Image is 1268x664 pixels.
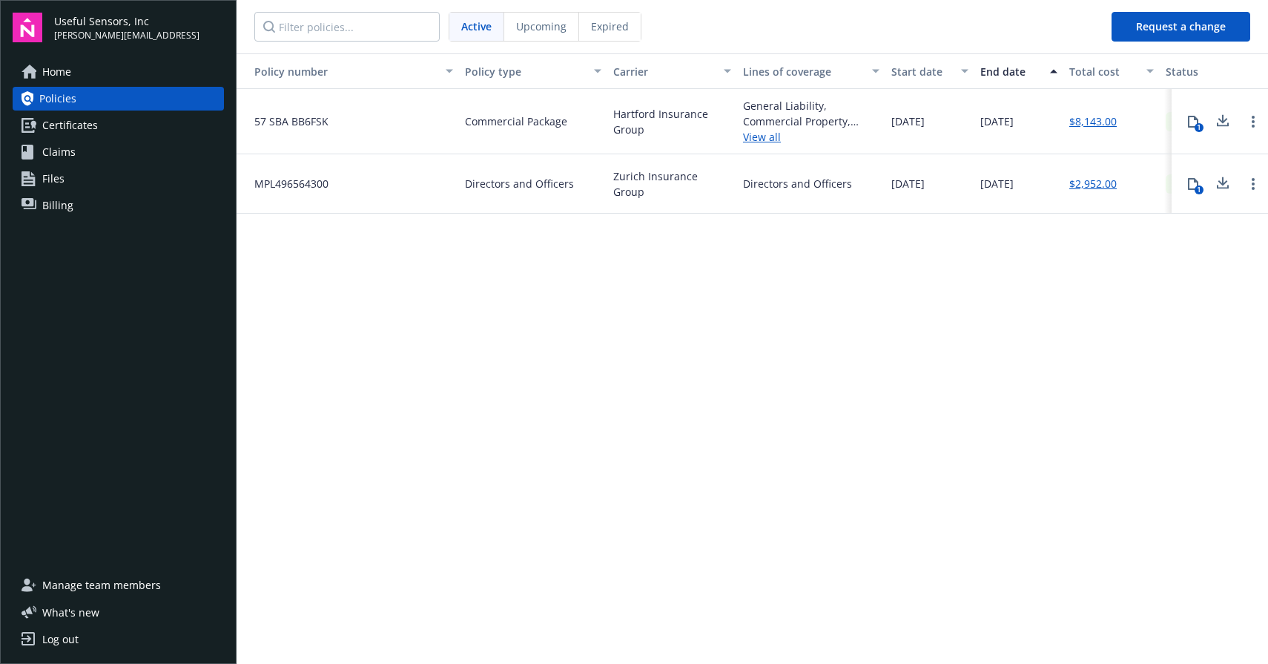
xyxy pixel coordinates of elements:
[54,13,224,42] button: Useful Sensors, Inc[PERSON_NAME][EMAIL_ADDRESS]
[1112,12,1250,42] button: Request a change
[465,176,574,191] span: Directors and Officers
[1063,53,1160,89] button: Total cost
[13,605,123,620] button: What's new
[254,12,440,42] input: Filter policies...
[743,64,863,79] div: Lines of coverage
[465,64,585,79] div: Policy type
[13,167,224,191] a: Files
[737,53,885,89] button: Lines of coverage
[242,176,328,191] span: MPL496564300
[54,29,199,42] span: [PERSON_NAME][EMAIL_ADDRESS]
[465,114,567,129] span: Commercial Package
[980,64,1041,79] div: End date
[591,19,629,34] span: Expired
[891,176,925,191] span: [DATE]
[1244,113,1262,131] a: Open options
[461,19,492,34] span: Active
[613,106,731,137] span: Hartford Insurance Group
[42,628,79,651] div: Log out
[607,53,737,89] button: Carrier
[13,13,42,42] img: navigator-logo.svg
[42,194,73,217] span: Billing
[980,114,1014,129] span: [DATE]
[242,64,437,79] div: Toggle SortBy
[459,53,607,89] button: Policy type
[242,64,437,79] div: Policy number
[743,176,852,191] div: Directors and Officers
[743,98,879,129] div: General Liability, Commercial Property, Professional Liability, HNOA - Commercial Auto Liability,...
[54,13,199,29] span: Useful Sensors, Inc
[1069,114,1117,129] a: $8,143.00
[516,19,567,34] span: Upcoming
[980,176,1014,191] span: [DATE]
[891,114,925,129] span: [DATE]
[242,114,328,129] span: 57 SBA BB6FSK
[1178,107,1208,137] button: 1
[13,114,224,137] a: Certificates
[974,53,1063,89] button: End date
[42,605,99,620] span: What ' s new
[13,140,224,164] a: Claims
[1166,64,1265,79] div: Status
[42,140,76,164] span: Claims
[42,167,65,191] span: Files
[13,60,224,84] a: Home
[13,573,224,597] a: Manage team members
[42,573,161,597] span: Manage team members
[613,168,731,200] span: Zurich Insurance Group
[1069,176,1117,191] a: $2,952.00
[1195,185,1203,194] div: 1
[42,114,98,137] span: Certificates
[1178,169,1208,199] button: 1
[885,53,974,89] button: Start date
[891,64,952,79] div: Start date
[613,64,715,79] div: Carrier
[13,194,224,217] a: Billing
[13,87,224,111] a: Policies
[42,60,71,84] span: Home
[1244,175,1262,193] a: Open options
[1069,64,1137,79] div: Total cost
[1195,123,1203,132] div: 1
[743,129,879,145] a: View all
[39,87,76,111] span: Policies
